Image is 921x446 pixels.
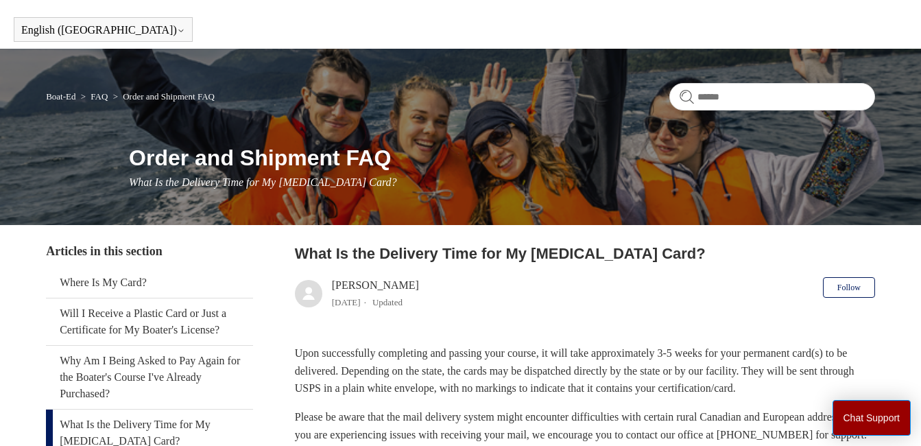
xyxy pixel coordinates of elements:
[332,297,361,307] time: 05/09/2024, 14:28
[295,344,875,397] p: Upon successfully completing and passing your course, it will take approximately 3-5 weeks for yo...
[110,91,215,102] li: Order and Shipment FAQ
[91,91,108,102] a: FAQ
[295,408,875,443] p: Please be aware that the mail delivery system might encounter difficulties with certain rural Can...
[129,141,875,174] h1: Order and Shipment FAQ
[833,400,911,436] button: Chat Support
[21,24,185,36] button: English ([GEOGRAPHIC_DATA])
[46,298,253,345] a: Will I Receive a Plastic Card or Just a Certificate for My Boater's License?
[823,277,875,298] button: Follow Article
[129,176,396,188] span: What Is the Delivery Time for My [MEDICAL_DATA] Card?
[669,83,875,110] input: Search
[46,268,253,298] a: Where Is My Card?
[123,91,215,102] a: Order and Shipment FAQ
[46,346,253,409] a: Why Am I Being Asked to Pay Again for the Boater's Course I've Already Purchased?
[332,277,419,310] div: [PERSON_NAME]
[46,244,162,258] span: Articles in this section
[295,242,875,265] h2: What Is the Delivery Time for My Boating Card?
[46,91,75,102] a: Boat-Ed
[372,297,403,307] li: Updated
[78,91,110,102] li: FAQ
[46,91,78,102] li: Boat-Ed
